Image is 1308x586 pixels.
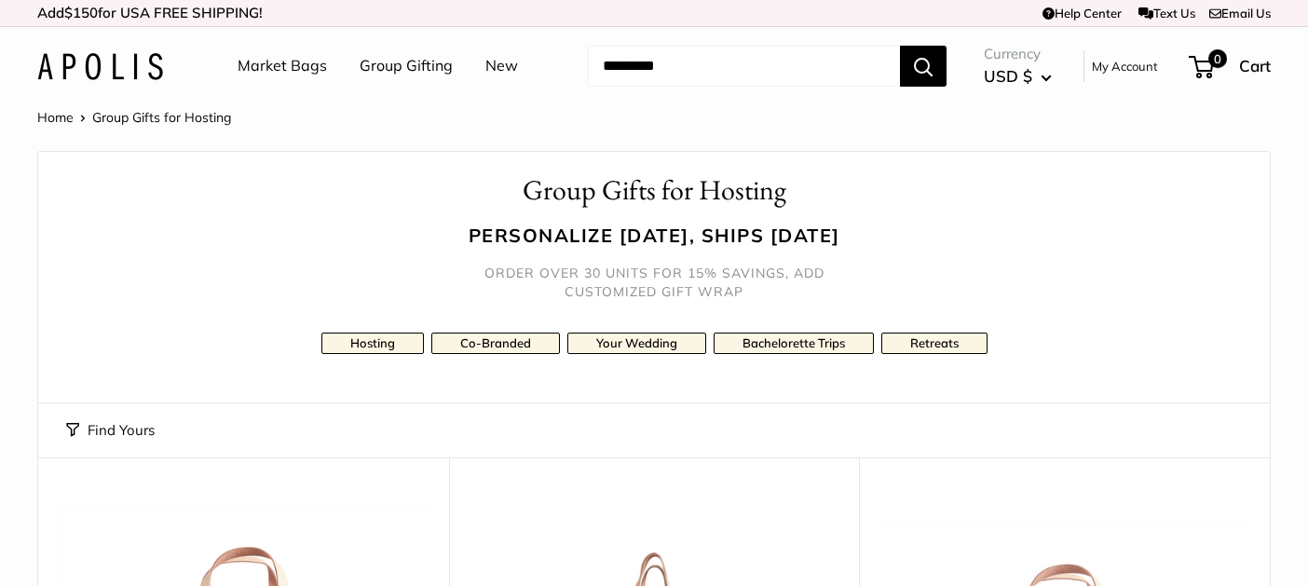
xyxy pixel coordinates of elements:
nav: Breadcrumb [37,105,231,129]
a: Email Us [1209,6,1271,20]
a: New [485,52,518,80]
h1: Group Gifts for Hosting [66,170,1242,211]
a: Market Bags [238,52,327,80]
a: Hosting [321,333,424,354]
span: $150 [64,4,98,21]
a: Text Us [1138,6,1195,20]
button: Search [900,46,947,87]
span: Currency [984,41,1052,67]
span: Cart [1239,56,1271,75]
h5: Order over 30 units for 15% savings, add customized gift wrap [468,264,840,301]
button: USD $ [984,61,1052,91]
input: Search... [588,46,900,87]
img: Apolis [37,53,163,80]
button: Find Yours [66,417,155,443]
a: Retreats [881,333,988,354]
span: 0 [1208,49,1227,68]
a: 0 Cart [1191,51,1271,81]
span: USD $ [984,66,1032,86]
a: Co-Branded [431,333,560,354]
a: Bachelorette Trips [714,333,874,354]
a: My Account [1092,55,1158,77]
a: Home [37,109,74,126]
a: Your Wedding [567,333,706,354]
h3: Personalize [DATE], ships [DATE] [66,222,1242,249]
span: Group Gifts for Hosting [92,109,231,126]
a: Help Center [1042,6,1122,20]
a: Group Gifting [360,52,453,80]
